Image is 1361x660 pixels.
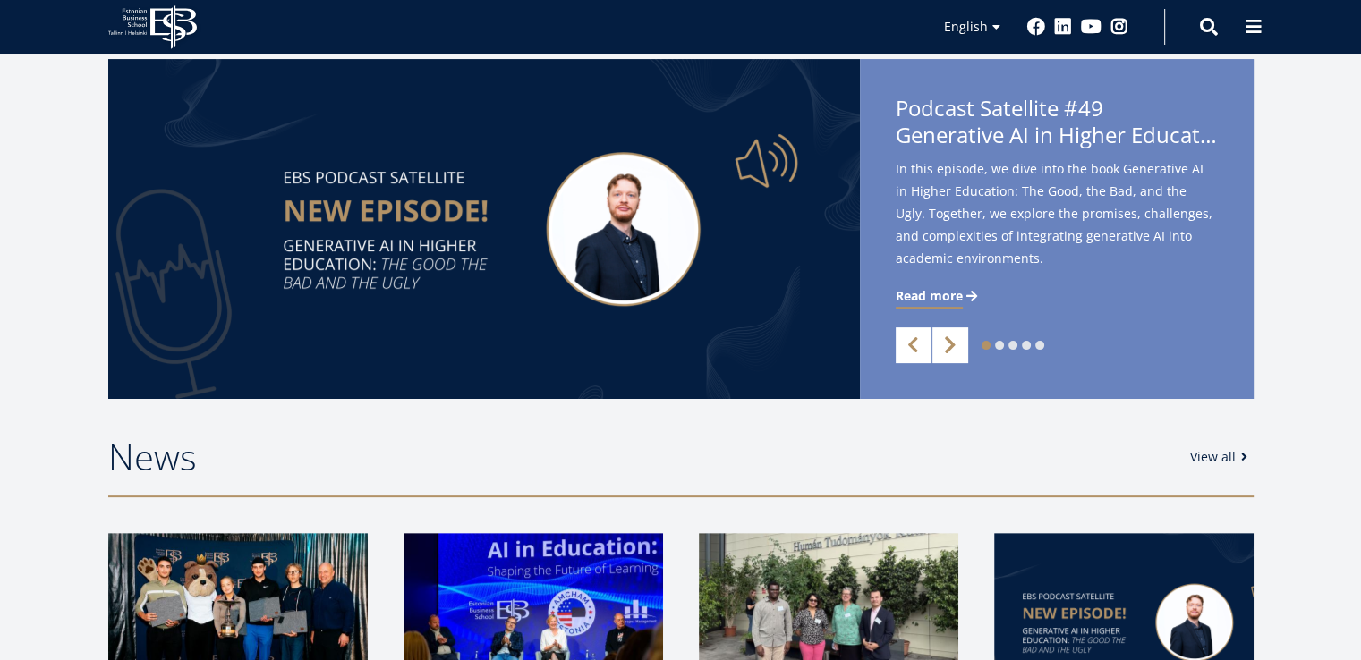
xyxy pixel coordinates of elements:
a: 4 [1022,341,1031,350]
a: Facebook [1027,18,1045,36]
span: Read more [896,287,963,305]
a: 5 [1035,341,1044,350]
a: Previous [896,327,931,363]
a: Read more [896,287,981,305]
a: 1 [982,341,991,350]
a: Next [932,327,968,363]
a: View all [1190,448,1254,466]
a: Instagram [1110,18,1128,36]
a: Linkedin [1054,18,1072,36]
img: Satellite #49 [108,59,860,399]
span: In this episode, we dive into the book Generative AI in Higher Education: The Good, the Bad, and ... [896,157,1218,269]
span: Generative AI in Higher Education: The Good, the Bad, and the Ugly [896,122,1218,148]
a: 2 [995,341,1004,350]
a: 3 [1008,341,1017,350]
span: Podcast Satellite #49 [896,95,1218,154]
a: Youtube [1081,18,1102,36]
h2: News [108,435,1172,479]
